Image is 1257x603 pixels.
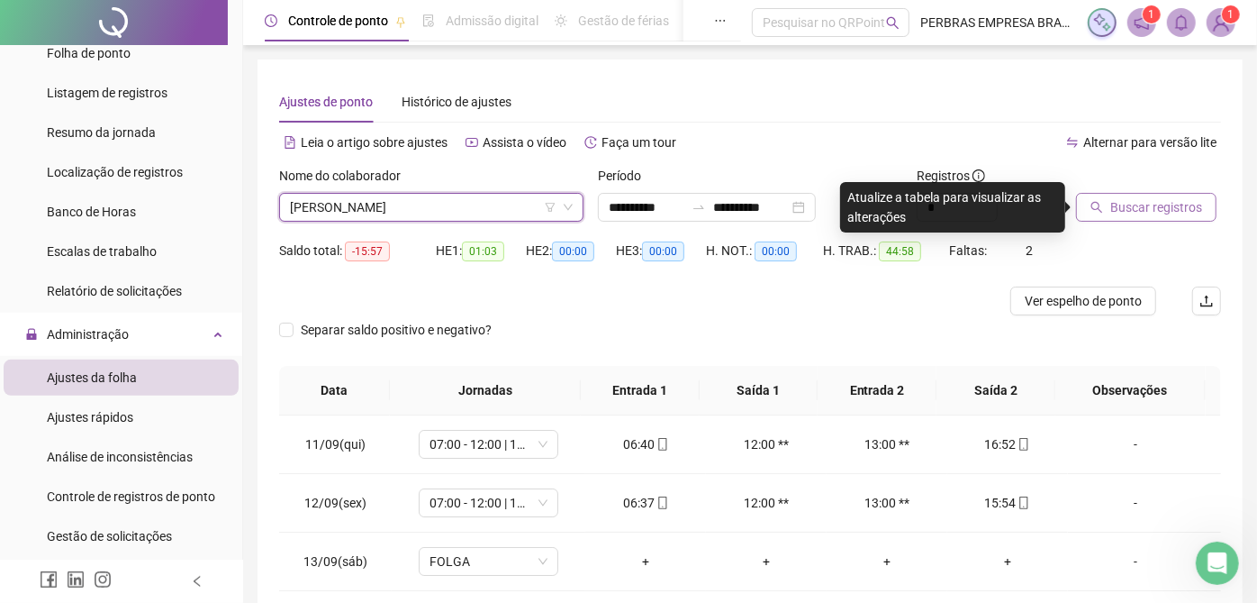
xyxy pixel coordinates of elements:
span: filter [545,202,556,213]
th: Data [279,366,390,416]
span: youtube [466,136,478,149]
span: Controle de registros de ponto [47,489,215,504]
span: 01:03 [462,242,504,261]
p: A equipe também pode ajudar [87,23,266,41]
div: + [720,552,812,571]
sup: 1 [1143,5,1161,23]
div: 06:40 [600,434,692,454]
span: Buscar registros [1110,197,1202,217]
span: Leia o artigo sobre ajustes [301,135,448,150]
span: 1 [1149,8,1155,21]
span: 00:00 [755,242,797,261]
span: CLEITON CARDOSO DE ALMEIDA [290,194,573,221]
img: Profile image for Ana [51,10,80,39]
span: 07:00 - 12:00 | 13:00 - 17:00 [430,431,547,458]
span: -15:57 [345,242,390,261]
h1: Ana [87,9,114,23]
span: bell [1173,14,1189,31]
div: 16:52 [962,434,1054,454]
span: pushpin [395,16,406,27]
li: Ou aparece alguma mensagem de erro específica? [42,245,331,279]
span: Gestão de férias [578,14,669,28]
div: 15:54 [962,493,1054,513]
a: Source reference 6334832: [184,325,198,340]
button: Ver espelho de ponto [1010,287,1156,315]
span: Faça um tour [601,135,676,150]
button: Início [282,7,316,41]
li: A folha de ponto não foi fechada ainda pelo gestor? [42,169,331,202]
span: 11/09(qui) [305,437,366,452]
span: Registros [917,166,985,186]
li: Não consegue encontrar a tela "Assinar folhas de ponto" no app? [42,109,331,142]
label: Período [598,166,653,186]
span: down [563,202,574,213]
span: sun [555,14,567,27]
span: upload [1199,294,1214,308]
span: lock [25,328,38,341]
span: notification [1134,14,1150,31]
button: go back [12,7,46,41]
span: Admissão digital [446,14,538,28]
span: Faltas: [949,243,990,258]
img: 87329 [1207,9,1234,36]
span: Separar saldo positivo e negativo? [294,320,499,340]
span: 00:00 [552,242,594,261]
div: - [1082,493,1189,513]
span: 00:00 [642,242,684,261]
li: Está tendo problema no redirecionamento para a Autentique? [42,207,331,241]
th: Entrada 2 [818,366,936,416]
span: 13/09(sáb) [303,554,367,569]
th: Entrada 1 [581,366,700,416]
span: ellipsis [714,14,727,27]
div: Fechar [316,7,348,40]
button: Buscar registros [1076,193,1216,222]
div: HE 3: [616,241,706,261]
span: Assista o vídeo [483,135,566,150]
div: - [1082,552,1189,571]
div: H. TRAB.: [823,241,949,261]
span: Gestão de solicitações [47,529,172,544]
img: sparkle-icon.fc2bf0ac1784a2077858766a79e2daf3.svg [1092,13,1112,32]
span: mobile [655,438,669,451]
b: Em qual etapa você está tendo dificuldade? [29,66,249,98]
span: 44:58 [879,242,921,261]
th: Observações [1055,366,1207,416]
span: 07:00 - 12:00 | 13:00 - 16:00 [430,489,547,516]
span: swap [1066,136,1079,149]
div: Ana diz… [14,397,346,565]
div: Me conta exatamente onde você está travando que vou te ajudar a resolver! [29,350,331,385]
span: 12/09(sex) [304,496,366,510]
th: Saída 1 [700,366,818,416]
div: HE 2: [526,241,616,261]
a: Source reference 12109463: [203,129,218,143]
span: search [1090,201,1103,214]
span: left [191,575,203,588]
label: Nome do colaborador [279,166,412,186]
th: Saída 2 [936,366,1055,416]
iframe: Intercom live chat [1196,542,1239,585]
div: Se ainda precisar de ajuda para cadastrar as assinaturas digitais nas folhas de ponto, estou aqui... [29,408,281,515]
span: 2 [1026,243,1033,258]
span: Histórico de ajustes [402,95,511,109]
span: info-circle [972,169,985,182]
span: history [584,136,597,149]
span: PERBRAS EMPRESA BRASILEIRA DE PERFURACAO LTDA [920,13,1077,32]
span: file-done [422,14,435,27]
span: mobile [655,497,669,509]
span: mobile [1016,438,1030,451]
div: + [841,552,933,571]
span: Ajustes rápidos [47,410,133,425]
li: O app não está atualizado na loja? [42,148,331,165]
a: Source reference 12059666: [265,151,279,165]
span: search [886,16,900,30]
sup: Atualize o seu contato no menu Meus Dados [1222,5,1240,23]
div: 06:37 [600,493,692,513]
span: facebook [40,571,58,589]
span: Folha de ponto [47,46,131,60]
span: Escalas de trabalho [47,244,157,259]
div: Também confirma se você tem plano Gerencial ou Corporativo, pois a assinatura digital só funciona... [29,288,331,341]
span: to [692,200,706,215]
span: Alternar para versão lite [1083,135,1216,150]
span: Ajustes da folha [47,370,137,385]
span: Observações [1070,380,1192,400]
